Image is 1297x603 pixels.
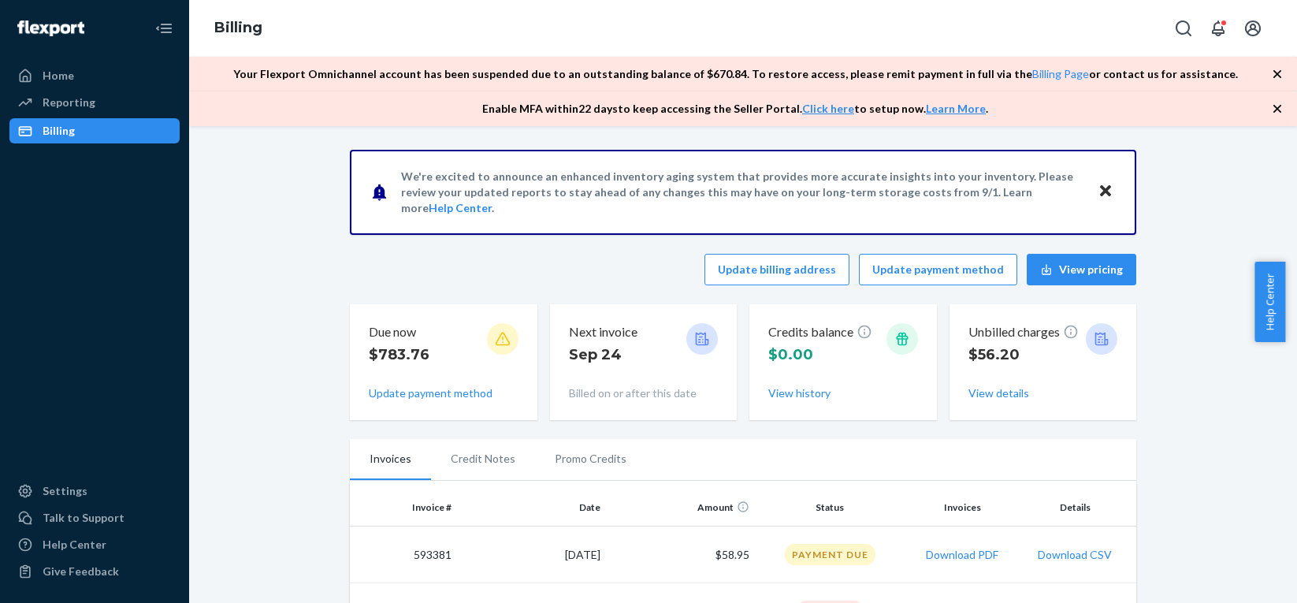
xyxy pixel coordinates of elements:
[43,483,87,499] div: Settings
[458,527,607,583] td: [DATE]
[233,66,1238,82] p: Your Flexport Omnichannel account has been suspended due to an outstanding balance of $ 670.84 . ...
[17,20,84,36] img: Flexport logo
[569,323,637,341] p: Next invoice
[1197,556,1281,595] iframe: Opens a widget where you can chat to one of our agents
[607,489,756,527] th: Amount
[43,123,75,139] div: Billing
[43,95,95,110] div: Reporting
[768,346,813,363] span: $0.00
[1027,254,1136,285] button: View pricing
[148,13,180,44] button: Close Navigation
[202,6,275,51] ol: breadcrumbs
[9,532,180,557] a: Help Center
[768,385,831,401] button: View history
[704,254,849,285] button: Update billing address
[429,201,492,214] a: Help Center
[1020,489,1136,527] th: Details
[1095,181,1116,203] button: Close
[535,439,646,478] li: Promo Credits
[458,489,607,527] th: Date
[607,527,756,583] td: $58.95
[43,68,74,84] div: Home
[1032,67,1089,80] a: Billing Page
[9,63,180,88] a: Home
[968,344,1079,365] p: $56.20
[968,323,1079,341] p: Unbilled charges
[926,102,986,115] a: Learn More
[1237,13,1269,44] button: Open account menu
[401,169,1083,216] p: We're excited to announce an enhanced inventory aging system that provides more accurate insights...
[350,439,431,480] li: Invoices
[569,344,637,365] p: Sep 24
[1038,547,1112,563] button: Download CSV
[569,385,719,401] p: Billed on or after this date
[369,323,429,341] p: Due now
[926,547,998,563] button: Download PDF
[905,489,1020,527] th: Invoices
[482,101,988,117] p: Enable MFA within 22 days to keep accessing the Seller Portal. to setup now. .
[9,90,180,115] a: Reporting
[9,118,180,143] a: Billing
[968,385,1029,401] button: View details
[43,510,124,526] div: Talk to Support
[9,559,180,584] button: Give Feedback
[369,344,429,365] p: $783.76
[43,537,106,553] div: Help Center
[1202,13,1234,44] button: Open notifications
[9,505,180,530] button: Talk to Support
[350,489,458,527] th: Invoice #
[785,544,875,565] div: Payment Due
[768,323,872,341] p: Credits balance
[1168,13,1199,44] button: Open Search Box
[9,478,180,504] a: Settings
[369,385,492,401] button: Update payment method
[802,102,854,115] a: Click here
[43,564,119,579] div: Give Feedback
[756,489,905,527] th: Status
[1254,262,1285,342] button: Help Center
[214,19,262,36] a: Billing
[859,254,1017,285] button: Update payment method
[431,439,535,478] li: Credit Notes
[350,527,458,583] td: 593381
